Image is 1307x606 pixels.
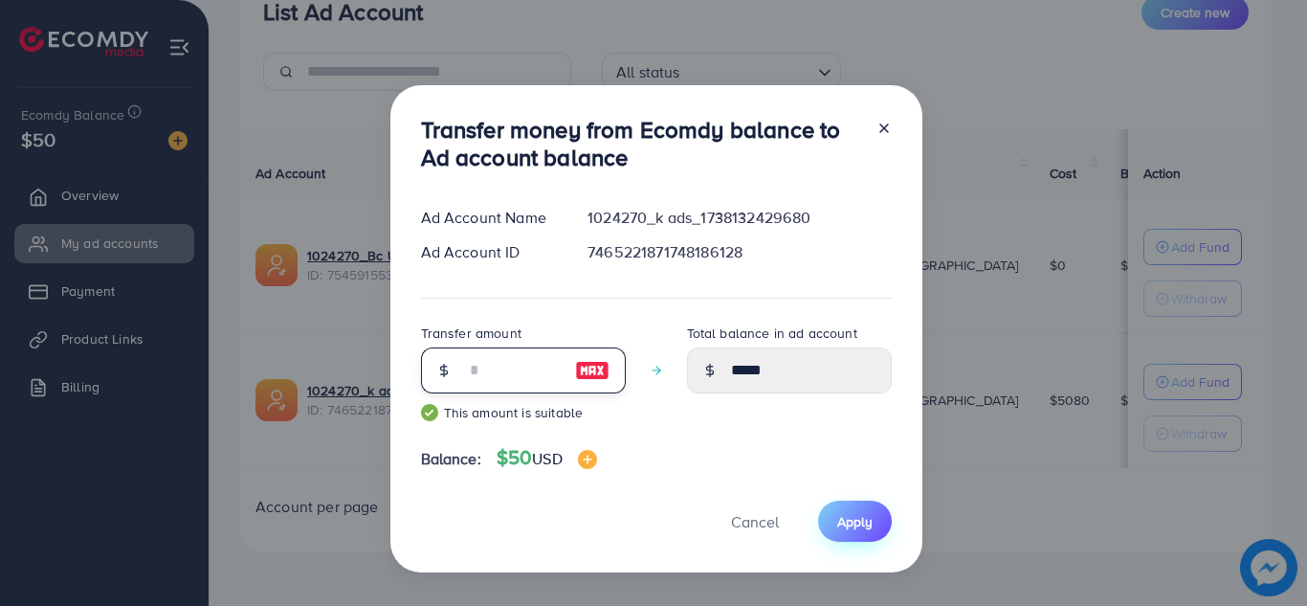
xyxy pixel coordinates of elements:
[421,448,481,470] span: Balance:
[731,511,779,532] span: Cancel
[406,207,573,229] div: Ad Account Name
[421,116,861,171] h3: Transfer money from Ecomdy balance to Ad account balance
[687,324,857,343] label: Total balance in ad account
[421,324,521,343] label: Transfer amount
[572,241,906,263] div: 7465221871748186128
[421,403,626,422] small: This amount is suitable
[497,446,597,470] h4: $50
[532,448,562,469] span: USD
[572,207,906,229] div: 1024270_k ads_1738132429680
[421,404,438,421] img: guide
[818,501,892,542] button: Apply
[707,501,803,542] button: Cancel
[575,359,609,382] img: image
[837,512,873,531] span: Apply
[406,241,573,263] div: Ad Account ID
[578,450,597,469] img: image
